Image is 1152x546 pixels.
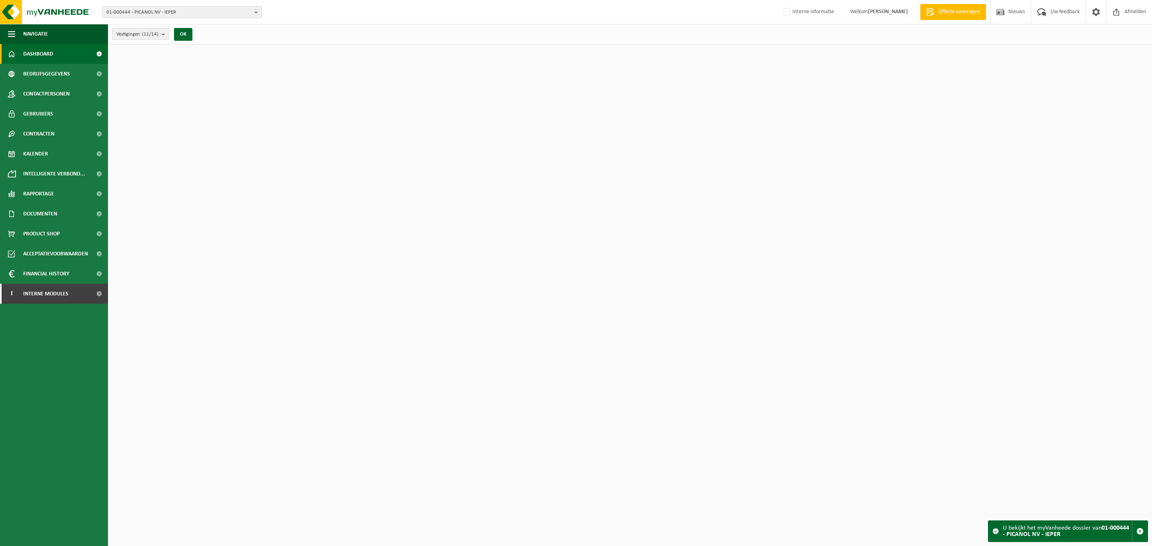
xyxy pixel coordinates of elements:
a: Offerte aanvragen [920,4,986,20]
span: Dashboard [23,44,53,64]
span: Rapportage [23,184,54,204]
strong: [PERSON_NAME] [868,9,908,15]
span: 01-000444 - PICANOL NV - IEPER [106,6,251,18]
span: Bedrijfsgegevens [23,64,70,84]
span: Contracten [23,124,54,144]
label: Interne informatie [781,6,834,18]
span: Interne modules [23,284,68,304]
span: Gebruikers [23,104,53,124]
span: Acceptatievoorwaarden [23,244,88,264]
div: U bekijkt het myVanheede dossier van [1003,521,1132,542]
span: Intelligente verbond... [23,164,85,184]
span: Documenten [23,204,57,224]
button: 01-000444 - PICANOL NV - IEPER [102,6,262,18]
span: Kalender [23,144,48,164]
span: Product Shop [23,224,60,244]
button: Vestigingen(11/14) [112,28,169,40]
strong: 01-000444 - PICANOL NV - IEPER [1003,525,1129,538]
button: OK [174,28,192,41]
span: I [8,284,15,304]
span: Offerte aanvragen [936,8,982,16]
span: Vestigingen [116,28,158,40]
span: Navigatie [23,24,48,44]
span: Financial History [23,264,69,284]
span: Contactpersonen [23,84,70,104]
count: (11/14) [142,32,158,37]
